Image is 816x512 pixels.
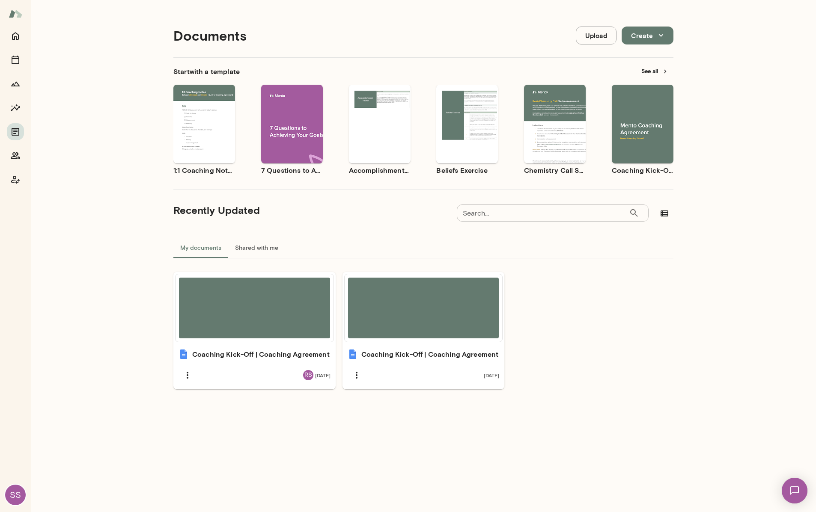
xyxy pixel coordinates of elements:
[576,27,616,44] button: Upload
[612,165,673,175] h6: Coaching Kick-Off | Coaching Agreement
[173,203,260,217] h5: Recently Updated
[173,66,240,77] h6: Start with a template
[315,372,331,379] span: [DATE]
[173,165,235,175] h6: 1:1 Coaching Notes
[7,51,24,68] button: Sessions
[173,27,247,44] h4: Documents
[349,165,411,175] h6: Accomplishment Tracker
[303,370,313,380] div: RS
[361,349,499,359] h6: Coaching Kick-Off | Coaching Agreement
[261,165,323,175] h6: 7 Questions to Achieving Your Goals
[7,171,24,188] button: Coach app
[173,237,673,258] div: documents tabs
[7,99,24,116] button: Insights
[622,27,673,44] button: Create
[7,75,24,92] button: Growth Plan
[524,165,586,175] h6: Chemistry Call Self-Assessment [Coaches only]
[7,123,24,140] button: Documents
[436,165,498,175] h6: Beliefs Exercise
[192,349,330,359] h6: Coaching Kick-Off | Coaching Agreement
[5,485,26,505] div: SS
[348,349,358,359] img: Coaching Kick-Off | Coaching Agreement
[173,237,228,258] button: My documents
[636,65,673,78] button: See all
[484,372,499,379] span: [DATE]
[228,237,285,258] button: Shared with me
[7,147,24,164] button: Members
[7,27,24,44] button: Home
[179,349,189,359] img: Coaching Kick-Off | Coaching Agreement
[9,6,22,22] img: Mento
